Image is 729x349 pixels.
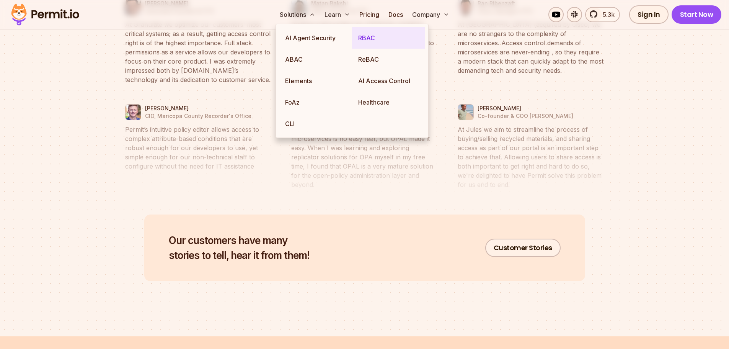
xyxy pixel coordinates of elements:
[478,112,573,120] p: Co-founder & COO [PERSON_NAME]
[478,105,573,112] p: [PERSON_NAME]
[145,105,251,112] p: [PERSON_NAME]
[277,7,318,22] button: Solutions
[169,233,310,248] span: Our customers have many
[279,70,352,92] a: Elements
[321,7,353,22] button: Learn
[356,7,382,22] a: Pricing
[352,92,425,113] a: Healthcare
[409,7,452,22] button: Company
[352,49,425,70] a: ReBAC
[169,233,310,263] h2: stories to tell, hear it from them!
[672,5,722,24] a: Start Now
[126,102,141,122] img: Nate Young | CIO, Maricopa County Recorder's Office
[629,5,669,24] a: Sign In
[279,27,352,49] a: AI Agent Security
[458,125,604,189] blockquote: At Jules we aim to streamline the process of buying/selling recycled materials, and sharing acces...
[125,125,272,171] blockquote: Permit’s intuitive policy editor allows access to complex attribute-based conditions that are rob...
[352,27,425,49] a: RBAC
[145,112,251,120] p: CIO, Maricopa County Recorder's Office
[279,113,352,134] a: CLI
[8,2,83,28] img: Permit logo
[598,10,615,19] span: 5.3k
[585,7,620,22] a: 5.3k
[125,20,272,84] blockquote: At Granulate we optimize our customers’ most critical systems; as a result, getting access contro...
[458,20,604,75] blockquote: At [GEOGRAPHIC_DATA] (acquired by Cisco) we are no strangers to the complexity of microservices. ...
[279,92,352,113] a: FoAz
[485,239,561,257] a: Customer Stories
[352,70,425,92] a: AI Access Control
[458,102,473,122] img: Jean Philippe Boul | Co-founder & COO Jules AI
[385,7,406,22] a: Docs
[291,125,438,189] blockquote: Moving to modern authorization for microservices is no easy feat, but OPAL made it easy. When I w...
[279,49,352,70] a: ABAC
